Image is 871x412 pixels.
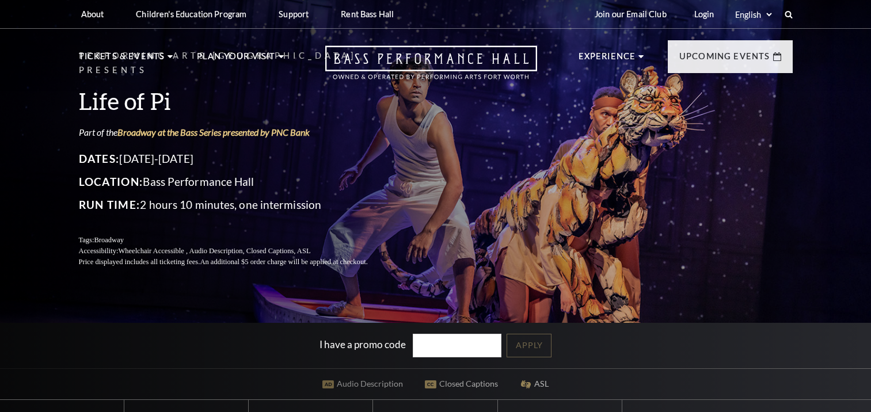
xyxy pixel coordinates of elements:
[136,9,246,19] p: Children's Education Program
[579,49,636,70] p: Experience
[94,236,124,244] span: Broadway
[79,49,165,70] p: Tickets & Events
[733,9,774,20] select: Select:
[81,9,104,19] p: About
[118,247,310,255] span: Wheelchair Accessible , Audio Description, Closed Captions, ASL
[200,258,367,266] span: An additional $5 order charge will be applied at checkout.
[117,127,310,138] a: Broadway at the Bass Series presented by PNC Bank
[320,338,406,350] label: I have a promo code
[341,9,394,19] p: Rent Bass Hall
[79,152,120,165] span: Dates:
[279,9,309,19] p: Support
[79,196,395,214] p: 2 hours 10 minutes, one intermission
[79,246,395,257] p: Accessibility:
[79,235,395,246] p: Tags:
[79,198,140,211] span: Run Time:
[197,49,276,70] p: Plan Your Visit
[79,126,395,139] p: Part of the
[79,150,395,168] p: [DATE]-[DATE]
[679,49,770,70] p: Upcoming Events
[79,175,143,188] span: Location:
[79,86,395,116] h3: Life of Pi
[79,173,395,191] p: Bass Performance Hall
[79,257,395,268] p: Price displayed includes all ticketing fees.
